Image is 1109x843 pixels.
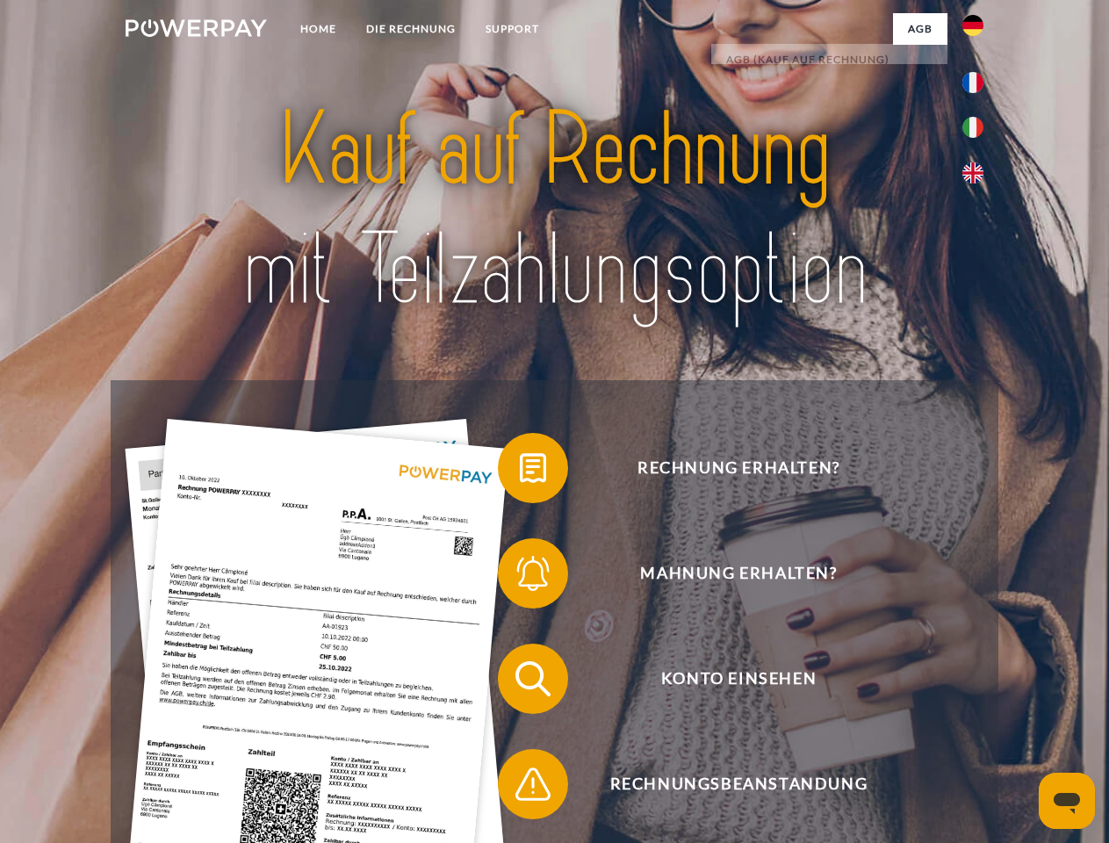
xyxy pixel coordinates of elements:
[351,13,471,45] a: DIE RECHNUNG
[498,749,954,819] button: Rechnungsbeanstandung
[498,644,954,714] button: Konto einsehen
[511,762,555,806] img: qb_warning.svg
[498,433,954,503] button: Rechnung erhalten?
[962,162,983,184] img: en
[511,657,555,701] img: qb_search.svg
[1039,773,1095,829] iframe: Schaltfläche zum Öffnen des Messaging-Fensters
[511,446,555,490] img: qb_bill.svg
[471,13,554,45] a: SUPPORT
[893,13,947,45] a: agb
[523,433,954,503] span: Rechnung erhalten?
[962,117,983,138] img: it
[523,749,954,819] span: Rechnungsbeanstandung
[126,19,267,37] img: logo-powerpay-white.svg
[498,538,954,609] button: Mahnung erhalten?
[962,15,983,36] img: de
[285,13,351,45] a: Home
[168,84,941,336] img: title-powerpay_de.svg
[962,72,983,93] img: fr
[511,551,555,595] img: qb_bell.svg
[523,538,954,609] span: Mahnung erhalten?
[523,644,954,714] span: Konto einsehen
[711,44,947,76] a: AGB (Kauf auf Rechnung)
